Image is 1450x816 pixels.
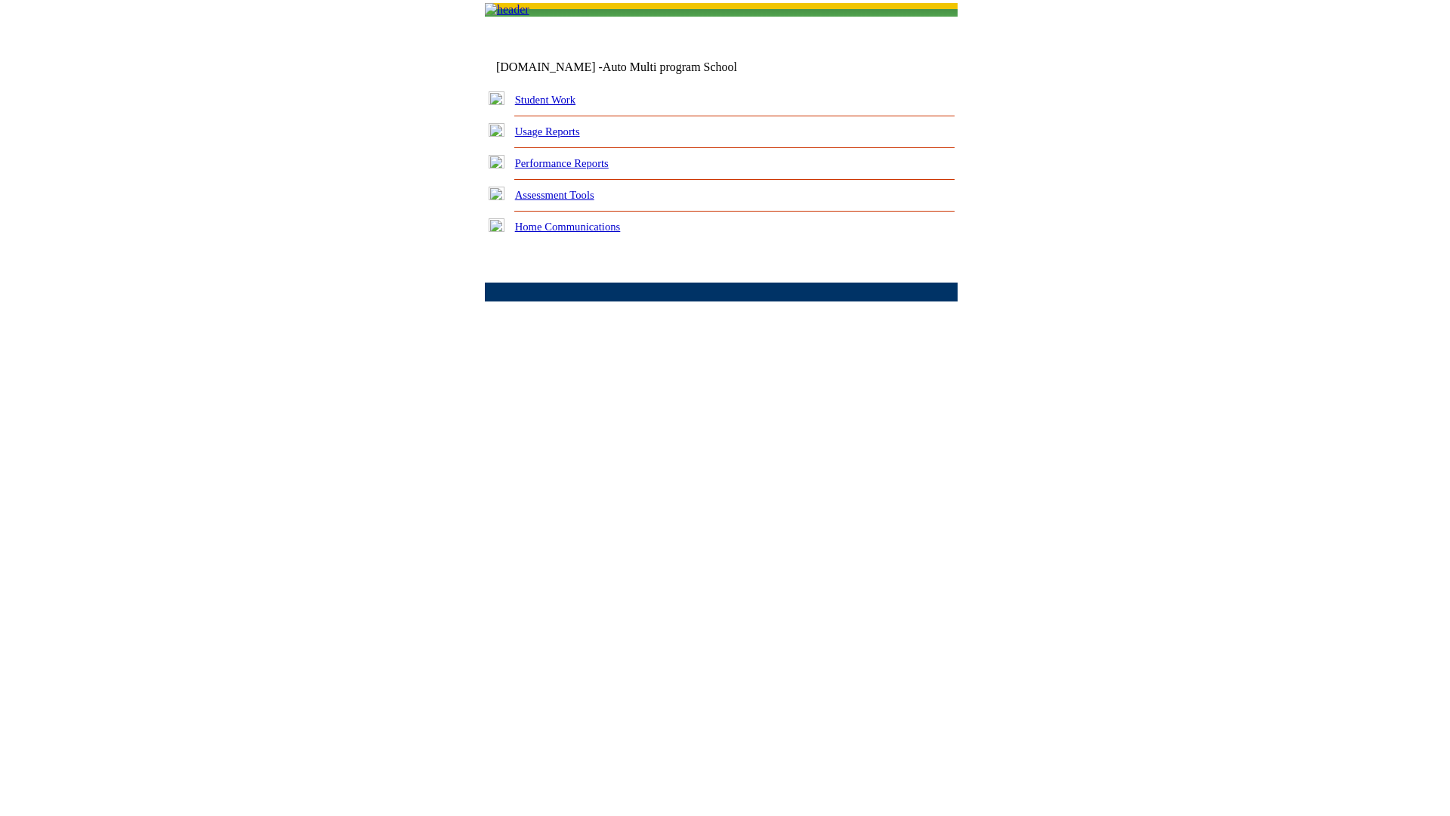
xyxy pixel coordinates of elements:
[489,187,504,200] img: plus.gif
[489,218,504,232] img: plus.gif
[515,125,580,138] a: Usage Reports
[515,94,575,106] a: Student Work
[515,189,594,201] a: Assessment Tools
[489,155,504,168] img: plus.gif
[489,123,504,137] img: plus.gif
[603,60,737,73] nobr: Auto Multi program School
[489,91,504,105] img: plus.gif
[515,221,621,233] a: Home Communications
[515,157,609,169] a: Performance Reports
[485,3,529,17] img: header
[496,60,774,74] td: [DOMAIN_NAME] -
